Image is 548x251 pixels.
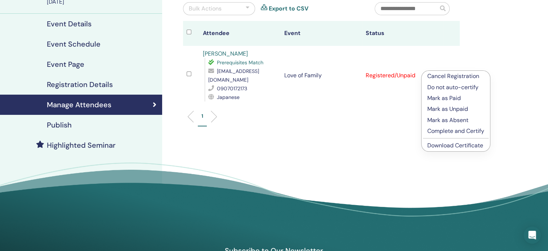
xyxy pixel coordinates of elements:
td: Love of Family [281,46,362,105]
h4: Event Page [47,60,84,69]
span: Prerequisites Match [217,59,263,66]
th: Attendee [199,21,281,46]
th: Status [362,21,444,46]
a: Download Certificate [427,142,483,149]
span: 09070172173 [217,85,247,92]
a: [PERSON_NAME] [203,50,248,57]
p: Cancel Registration [427,72,484,81]
th: Event [281,21,362,46]
h4: Highlighted Seminar [47,141,116,150]
p: 1 [201,112,203,120]
p: Do not auto-certify [427,83,484,92]
p: Mark as Absent [427,116,484,125]
h4: Manage Attendees [47,100,111,109]
h4: Registration Details [47,80,113,89]
p: Mark as Unpaid [427,105,484,113]
div: Bulk Actions [189,4,222,13]
span: [EMAIL_ADDRESS][DOMAIN_NAME] [208,68,259,83]
h4: Event Details [47,20,92,28]
h4: Event Schedule [47,40,101,48]
p: Mark as Paid [427,94,484,103]
h4: Publish [47,121,72,129]
span: Japanese [217,94,240,100]
a: Export to CSV [269,4,308,13]
p: Complete and Certify [427,127,484,135]
div: Open Intercom Messenger [524,226,541,244]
